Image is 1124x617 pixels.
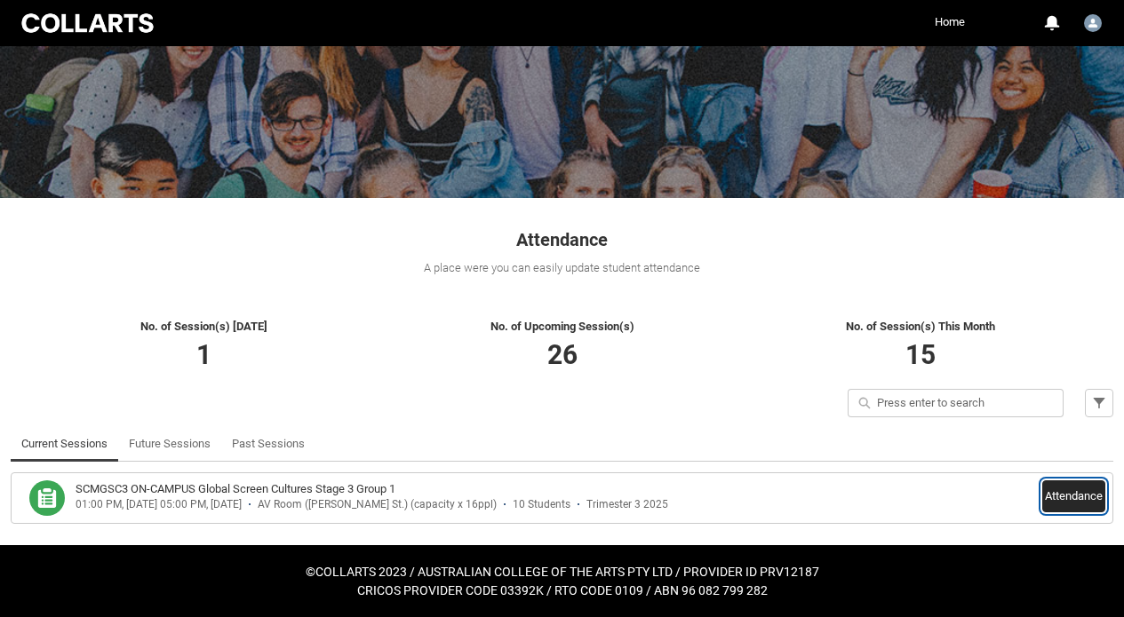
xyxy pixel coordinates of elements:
[232,426,305,462] a: Past Sessions
[1084,14,1102,32] img: Faculty.jwilson
[516,229,608,250] span: Attendance
[21,426,108,462] a: Current Sessions
[11,259,1113,277] div: A place were you can easily update student attendance
[221,426,315,462] li: Past Sessions
[11,426,118,462] li: Current Sessions
[118,426,221,462] li: Future Sessions
[547,339,578,370] span: 26
[1042,480,1105,512] button: Attendance
[1080,7,1106,36] button: User Profile Faculty.jwilson
[129,426,211,462] a: Future Sessions
[930,9,969,36] a: Home
[905,339,936,370] span: 15
[586,498,668,511] div: Trimester 3 2025
[258,498,497,511] div: AV Room ([PERSON_NAME] St.) (capacity x 16ppl)
[848,389,1064,417] input: Press enter to search
[76,480,395,498] h3: SCMGSC3 ON-CAMPUS Global Screen Cultures Stage 3 Group 1
[76,498,242,511] div: 01:00 PM, [DATE] 05:00 PM, [DATE]
[490,320,634,333] span: No. of Upcoming Session(s)
[1085,389,1113,417] button: Filter
[513,498,570,511] div: 10 Students
[196,339,211,370] span: 1
[140,320,267,333] span: No. of Session(s) [DATE]
[846,320,995,333] span: No. of Session(s) This Month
